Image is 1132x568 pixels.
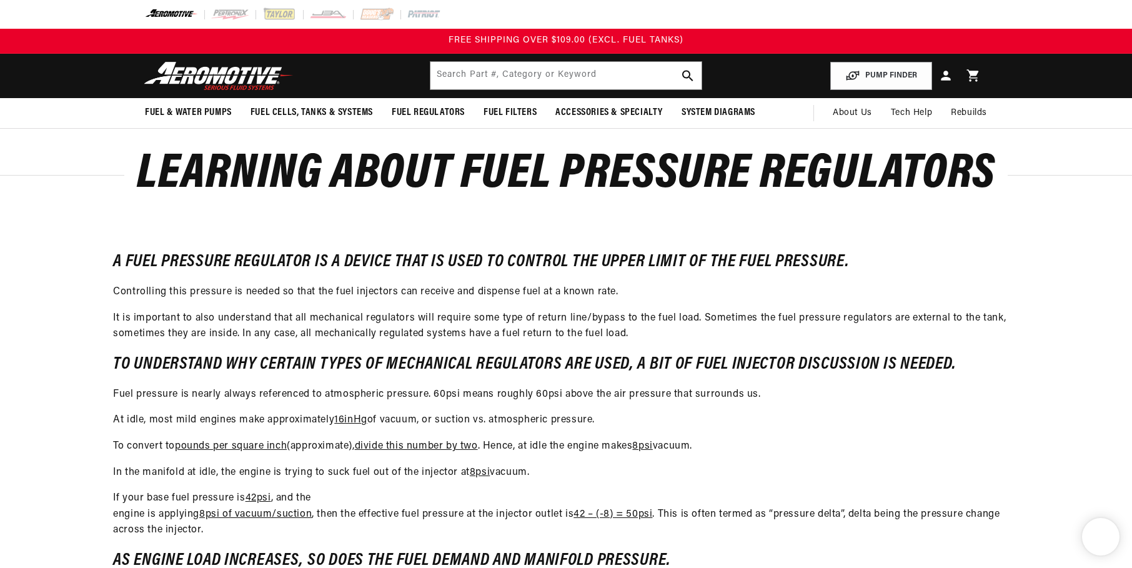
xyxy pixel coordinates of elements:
p: It is important to also understand that all mechanical regulators will require some type of retur... [113,311,1019,342]
strong: To understand why certain types of mechanical regulators are used, a bit of fuel injector discuss... [113,356,956,373]
span: 8psi [632,441,652,451]
strong: A fuel pressure regulator is a device that is used to control the upper limit of the fuel pressure. [113,253,848,271]
span: 16inHg [334,415,367,425]
img: Aeromotive [141,61,297,91]
summary: Fuel & Water Pumps [136,98,241,127]
span: Fuel Regulators [392,106,465,119]
span: 42psi [246,493,271,503]
summary: Fuel Cells, Tanks & Systems [241,98,382,127]
span: divide this number by two [355,441,478,451]
p: To convert to (approximate), . Hence, at idle the engine makes vacuum. [113,439,1019,455]
summary: System Diagrams [672,98,765,127]
summary: Tech Help [881,98,941,128]
span: pounds per square inch [175,441,287,451]
summary: Rebuilds [941,98,996,128]
span: System Diagrams [682,106,755,119]
span: 8psi [470,467,490,477]
a: About Us [823,98,881,128]
span: Rebuilds [951,106,987,120]
span: FREE SHIPPING OVER $109.00 (EXCL. FUEL TANKS) [449,36,683,45]
span: Fuel Filters [484,106,537,119]
summary: Accessories & Specialty [546,98,672,127]
p: In the manifold at idle, the engine is trying to suck fuel out of the injector at vacuum. [113,465,1019,481]
span: Tech Help [891,106,932,120]
p: Controlling this pressure is needed so that the fuel injectors can receive and dispense fuel at a... [113,284,1019,301]
summary: Fuel Filters [474,98,546,127]
button: search button [674,62,702,89]
input: Search by Part Number, Category or Keyword [430,62,702,89]
span: Fuel & Water Pumps [145,106,232,119]
span: Accessories & Specialty [555,106,663,119]
p: At idle, most mild engines make approximately of vacuum, or suction vs. atmospheric pressure. [113,412,1019,429]
span: 8psi of vacuum/suction [199,509,312,519]
span: 42 – (-8) = 50psi [573,509,652,519]
p: Fuel pressure is nearly always referenced to atmospheric pressure. 60psi means roughly 60psi abov... [113,387,1019,403]
p: If your base fuel pressure is , and the engine is applying , then the effective fuel pressure at ... [113,491,1019,539]
span: Fuel Cells, Tanks & Systems [251,106,373,119]
span: About Us [833,108,872,117]
button: PUMP FINDER [830,62,932,90]
summary: Fuel Regulators [382,98,474,127]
